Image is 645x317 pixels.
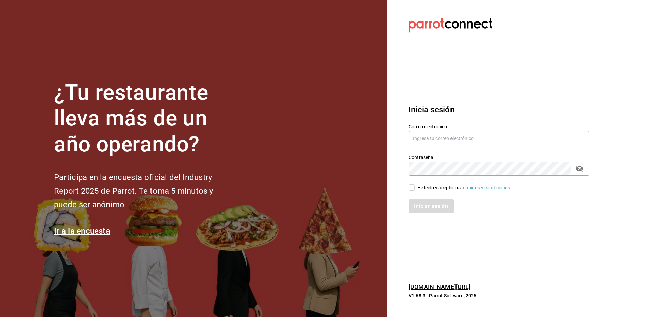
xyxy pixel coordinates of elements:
[408,155,589,160] label: Contraseña
[54,80,235,157] h1: ¿Tu restaurante lleva más de un año operando?
[408,104,589,116] h3: Inicia sesión
[54,171,235,212] h2: Participa en la encuesta oficial del Industry Report 2025 de Parrot. Te toma 5 minutos y puede se...
[54,226,110,236] a: Ir a la encuesta
[408,131,589,145] input: Ingresa tu correo electrónico
[408,292,589,299] p: V1.68.3 - Parrot Software, 2025.
[408,124,589,129] label: Correo electrónico
[417,184,511,191] div: He leído y acepto los
[408,283,470,290] a: [DOMAIN_NAME][URL]
[461,185,511,190] a: Términos y condiciones.
[574,163,585,174] button: passwordField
